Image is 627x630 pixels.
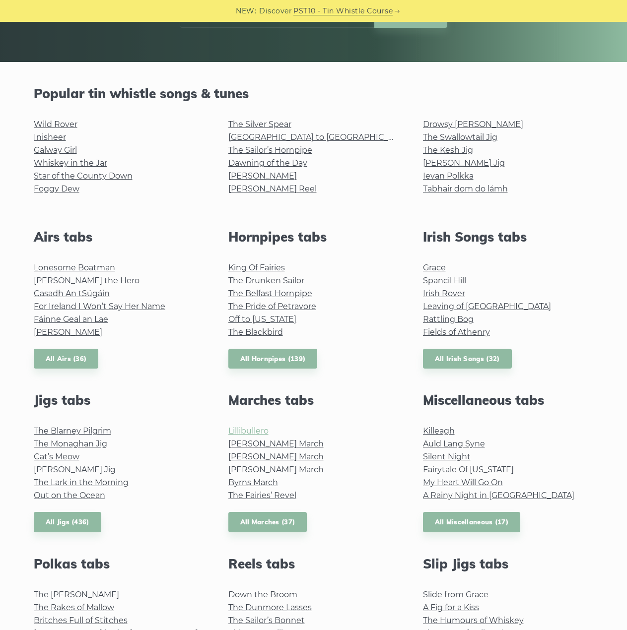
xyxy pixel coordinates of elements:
[34,145,77,155] a: Galway Girl
[423,465,514,474] a: Fairytale Of [US_STATE]
[34,315,108,324] a: Fáinne Geal an Lae
[34,349,99,369] a: All Airs (36)
[293,5,393,17] a: PST10 - Tin Whistle Course
[228,132,412,142] a: [GEOGRAPHIC_DATA] to [GEOGRAPHIC_DATA]
[228,556,399,571] h2: Reels tabs
[34,276,139,285] a: [PERSON_NAME] the Hero
[34,426,111,436] a: The Blarney Pilgrim
[423,439,485,448] a: Auld Lang Syne
[34,603,114,612] a: The Rakes of Mallow
[423,184,508,193] a: Tabhair dom do lámh
[423,452,471,461] a: Silent Night
[236,5,256,17] span: NEW:
[228,478,278,487] a: Byrns March
[423,603,479,612] a: A Fig for a Kiss
[228,263,285,272] a: King Of Fairies
[228,229,399,245] h2: Hornpipes tabs
[228,603,312,612] a: The Dunmore Lasses
[34,302,165,311] a: For Ireland I Won’t Say Her Name
[423,426,455,436] a: Killeagh
[34,616,128,625] a: Britches Full of Stitches
[228,512,307,532] a: All Marches (37)
[423,120,523,129] a: Drowsy [PERSON_NAME]
[423,491,574,500] a: A Rainy Night in [GEOGRAPHIC_DATA]
[423,392,594,408] h2: Miscellaneous tabs
[228,426,269,436] a: Lillibullero
[423,590,488,599] a: Slide from Grace
[423,556,594,571] h2: Slip Jigs tabs
[228,184,317,193] a: [PERSON_NAME] Reel
[423,349,512,369] a: All Irish Songs (32)
[228,289,312,298] a: The Belfast Hornpipe
[34,184,79,193] a: Foggy Dew
[259,5,292,17] span: Discover
[34,120,77,129] a: Wild Rover
[228,158,307,168] a: Dawning of the Day
[423,616,524,625] a: The Humours of Whiskey
[34,158,107,168] a: Whiskey in the Jar
[423,158,505,168] a: [PERSON_NAME] Jig
[228,171,297,181] a: [PERSON_NAME]
[34,452,79,461] a: Cat’s Meow
[228,465,324,474] a: [PERSON_NAME] March
[423,302,551,311] a: Leaving of [GEOGRAPHIC_DATA]
[228,120,291,129] a: The Silver Spear
[34,478,129,487] a: The Lark in the Morning
[228,452,324,461] a: [PERSON_NAME] March
[34,263,115,272] a: Lonesome Boatman
[34,327,102,337] a: [PERSON_NAME]
[423,512,521,532] a: All Miscellaneous (17)
[228,276,304,285] a: The Drunken Sailor
[423,478,503,487] a: My Heart Will Go On
[423,315,474,324] a: Rattling Bog
[228,315,296,324] a: Off to [US_STATE]
[228,491,296,500] a: The Fairies’ Revel
[423,327,490,337] a: Fields of Athenry
[423,132,497,142] a: The Swallowtail Jig
[423,171,474,181] a: Ievan Polkka
[34,439,107,448] a: The Monaghan Jig
[34,491,105,500] a: Out on the Ocean
[228,145,312,155] a: The Sailor’s Hornpipe
[228,439,324,448] a: [PERSON_NAME] March
[34,590,119,599] a: The [PERSON_NAME]
[228,616,305,625] a: The Sailor’s Bonnet
[34,556,205,571] h2: Polkas tabs
[423,263,446,272] a: Grace
[34,392,205,408] h2: Jigs tabs
[34,289,110,298] a: Casadh An tSúgáin
[423,229,594,245] h2: Irish Songs tabs
[423,289,465,298] a: Irish Rover
[34,465,116,474] a: [PERSON_NAME] Jig
[228,302,316,311] a: The Pride of Petravore
[34,132,66,142] a: Inisheer
[228,349,318,369] a: All Hornpipes (139)
[228,392,399,408] h2: Marches tabs
[34,86,594,101] h2: Popular tin whistle songs & tunes
[228,327,283,337] a: The Blackbird
[34,171,133,181] a: Star of the County Down
[423,145,473,155] a: The Kesh Jig
[228,590,297,599] a: Down the Broom
[423,276,466,285] a: Spancil Hill
[34,229,205,245] h2: Airs tabs
[34,512,101,532] a: All Jigs (436)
